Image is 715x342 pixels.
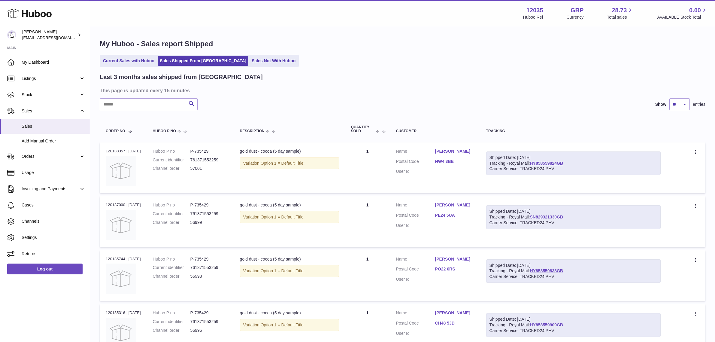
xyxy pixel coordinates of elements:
span: Invoicing and Payments [22,186,79,192]
div: 120138357 | [DATE] [106,148,141,154]
div: 120137000 | [DATE] [106,202,141,208]
div: 120135744 | [DATE] [106,256,141,262]
dt: Postal Code [396,320,435,328]
span: My Dashboard [22,60,85,65]
span: Sales [22,124,85,129]
div: Carrier Service: TRACKED24IPHV [489,220,657,226]
dt: User Id [396,169,435,174]
a: [PERSON_NAME] [435,310,474,316]
h2: Last 3 months sales shipped from [GEOGRAPHIC_DATA] [100,73,263,81]
dt: Name [396,202,435,209]
div: Tracking - Royal Mail: [486,259,661,283]
h3: This page is updated every 15 minutes [100,87,704,94]
label: Show [655,102,666,107]
span: Total sales [607,14,634,20]
a: [PERSON_NAME] [435,148,474,154]
a: Sales Not With Huboo [250,56,298,66]
span: 28.73 [612,6,627,14]
a: PE24 5UA [435,212,474,218]
div: Carrier Service: TRACKED24IPHV [489,274,657,279]
img: no-photo.jpg [106,264,136,294]
div: gold dust - cocoa (5 day sample) [240,148,339,154]
a: Sales Shipped From [GEOGRAPHIC_DATA] [158,56,248,66]
strong: GBP [571,6,583,14]
a: HY858559824GB [530,161,563,166]
dd: P-735429 [190,148,228,154]
strong: 12035 [526,6,543,14]
a: PO22 6RS [435,266,474,272]
div: gold dust - cocoa (5 day sample) [240,202,339,208]
span: [EMAIL_ADDRESS][DOMAIN_NAME] [22,35,88,40]
span: AVAILABLE Stock Total [657,14,708,20]
div: Variation: [240,319,339,331]
div: Tracking - Royal Mail: [486,151,661,175]
dd: P-735429 [190,310,228,316]
dt: Channel order [153,328,190,333]
img: no-photo.jpg [106,156,136,186]
span: Description [240,129,265,133]
div: Shipped Date: [DATE] [489,209,657,214]
div: Tracking - Royal Mail: [486,313,661,337]
span: Listings [22,76,79,81]
div: Carrier Service: TRACKED24IPHV [489,166,657,172]
div: Variation: [240,211,339,223]
dt: Postal Code [396,266,435,273]
dd: 761371553259 [190,157,228,163]
a: SN829321330GB [530,215,563,219]
dt: Channel order [153,273,190,279]
dt: Postal Code [396,212,435,220]
div: Huboo Ref [523,14,543,20]
dt: Name [396,148,435,156]
span: Channels [22,218,85,224]
dd: 57001 [190,166,228,171]
div: gold dust - cocoa (5 day sample) [240,310,339,316]
span: Add Manual Order [22,138,85,144]
dt: Current identifier [153,319,190,325]
span: Stock [22,92,79,98]
dd: 56996 [190,328,228,333]
span: Orders [22,154,79,159]
div: Shipped Date: [DATE] [489,316,657,322]
dt: Channel order [153,220,190,225]
a: [PERSON_NAME] [435,202,474,208]
dt: User Id [396,223,435,228]
span: 0.00 [689,6,701,14]
span: Quantity Sold [351,125,375,133]
span: Usage [22,170,85,176]
dt: Huboo P no [153,256,190,262]
dt: Huboo P no [153,310,190,316]
dd: P-735429 [190,256,228,262]
a: 28.73 Total sales [607,6,634,20]
dd: 56998 [190,273,228,279]
div: Shipped Date: [DATE] [489,263,657,268]
span: Option 1 = Default Title; [261,268,305,273]
dt: User Id [396,331,435,336]
a: Log out [7,264,83,274]
dt: Current identifier [153,265,190,270]
span: Cases [22,202,85,208]
div: Customer [396,129,474,133]
td: 1 [345,196,390,247]
img: no-photo.jpg [106,210,136,240]
a: HY858559838GB [530,268,563,273]
dt: Current identifier [153,211,190,217]
a: [PERSON_NAME] [435,256,474,262]
dt: User Id [396,276,435,282]
span: entries [693,102,705,107]
dt: Channel order [153,166,190,171]
dd: 761371553259 [190,265,228,270]
a: Current Sales with Huboo [101,56,156,66]
td: 1 [345,142,390,193]
span: Order No [106,129,125,133]
div: [PERSON_NAME] [22,29,76,41]
td: 1 [345,250,390,301]
dd: 56999 [190,220,228,225]
span: Settings [22,235,85,240]
img: internalAdmin-12035@internal.huboo.com [7,30,16,39]
a: 0.00 AVAILABLE Stock Total [657,6,708,20]
div: Currency [567,14,584,20]
span: Option 1 = Default Title; [261,322,305,327]
div: Variation: [240,157,339,169]
dd: 761371553259 [190,319,228,325]
span: Option 1 = Default Title; [261,161,305,166]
